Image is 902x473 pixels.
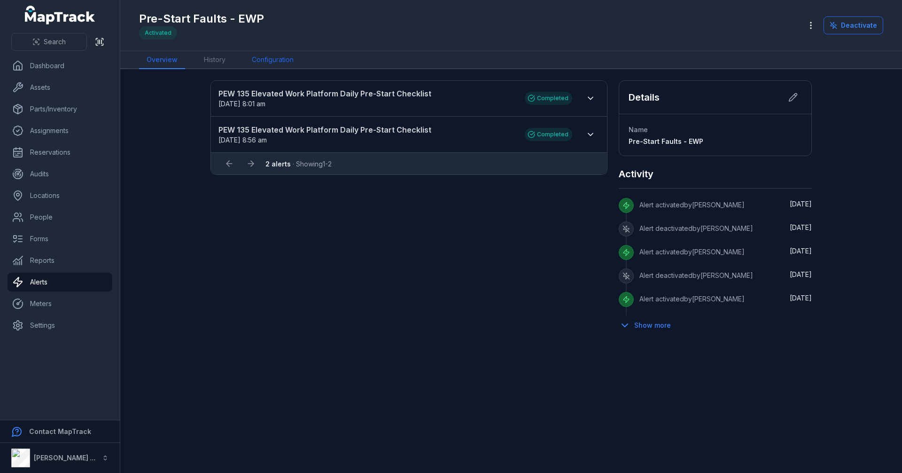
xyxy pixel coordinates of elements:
h2: Activity [619,167,653,181]
span: Alert activated by [PERSON_NAME] [639,295,745,303]
time: 10/8/2025, 8:47:24 AM [790,223,812,231]
a: MapTrack [25,6,95,24]
span: Alert deactivated by [PERSON_NAME] [639,224,753,232]
button: Search [11,33,87,51]
time: 10/7/2025, 1:34:12 PM [790,247,812,255]
span: [DATE] [790,200,812,208]
button: Show more [619,315,677,335]
span: · Showing 1 - 2 [265,160,332,168]
strong: 2 alerts [265,160,291,168]
span: [DATE] 8:56 am [218,136,267,144]
a: Configuration [244,51,301,69]
a: History [196,51,233,69]
a: Locations [8,186,112,205]
a: Dashboard [8,56,112,75]
div: Completed [525,128,572,141]
a: PEW 135 Elevated Work Platform Daily Pre-Start Checklist[DATE] 8:01 am [218,88,515,109]
a: Parts/Inventory [8,100,112,118]
strong: PEW 135 Elevated Work Platform Daily Pre-Start Checklist [218,88,515,99]
button: Deactivate [824,16,883,34]
a: Assignments [8,121,112,140]
time: 10/8/2025, 8:47:37 AM [790,200,812,208]
a: Alerts [8,273,112,292]
a: PEW 135 Elevated Work Platform Daily Pre-Start Checklist[DATE] 8:56 am [218,124,515,145]
span: Alert deactivated by [PERSON_NAME] [639,271,753,279]
a: Forms [8,229,112,248]
span: [DATE] [790,223,812,231]
span: [DATE] [790,294,812,302]
span: Pre-Start Faults - EWP [629,137,703,145]
h1: Pre-Start Faults - EWP [139,11,264,26]
div: Completed [525,92,572,105]
span: Alert activated by [PERSON_NAME] [639,201,745,209]
time: 9/9/2025, 8:24:22 AM [790,294,812,302]
strong: [PERSON_NAME] Group [34,454,111,462]
strong: PEW 135 Elevated Work Platform Daily Pre-Start Checklist [218,124,515,135]
a: Settings [8,316,112,335]
a: Reservations [8,143,112,162]
time: 9/23/2025, 8:56:18 AM [218,136,267,144]
time: 10/8/2025, 8:01:48 AM [218,100,265,108]
a: People [8,208,112,227]
a: Reports [8,251,112,270]
span: Alert activated by [PERSON_NAME] [639,248,745,256]
a: Overview [139,51,185,69]
a: Assets [8,78,112,97]
a: Audits [8,165,112,183]
h2: Details [629,91,660,104]
span: Name [629,126,648,134]
span: Search [44,37,66,47]
div: Activated [139,26,177,39]
span: [DATE] 8:01 am [218,100,265,108]
a: Meters [8,294,112,313]
span: [DATE] [790,270,812,278]
strong: Contact MapTrack [29,427,91,435]
time: 10/7/2025, 1:33:39 PM [790,270,812,278]
span: [DATE] [790,247,812,255]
